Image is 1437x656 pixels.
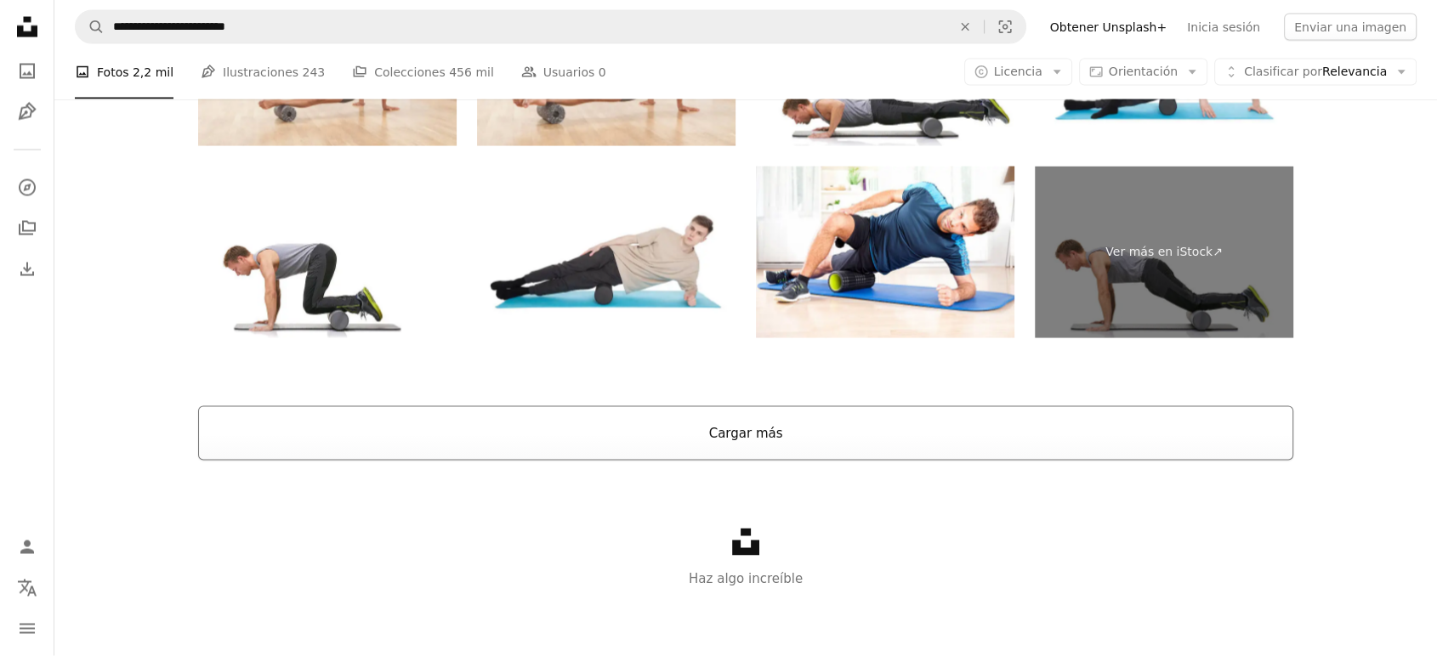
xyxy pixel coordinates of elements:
img: Con un rodillo de espuma para fortalecer sus piernas [198,167,457,339]
p: Haz algo increíble [54,568,1437,589]
a: Fotos [10,54,44,88]
button: Clasificar porRelevancia [1214,58,1417,85]
button: Búsqueda visual [985,11,1025,43]
a: Colecciones 456 mil [352,44,494,99]
a: Ilustraciones [10,95,44,129]
a: Ilustraciones 243 [201,44,325,99]
span: 456 mil [449,62,494,81]
span: Licencia [994,64,1042,77]
button: Enviar una imagen [1284,14,1417,41]
button: Menú [10,612,44,646]
a: Obtener Unsplash+ [1040,14,1177,41]
span: Relevancia [1244,63,1387,80]
a: Inicio — Unsplash [10,10,44,48]
img: Hombre guapo muestra ejercicios usando un rodillo de espuma [477,167,736,339]
a: Colecciones [10,212,44,246]
span: 243 [302,62,325,81]
a: Historial de descargas [10,252,44,286]
button: Orientación [1079,58,1207,85]
a: Usuarios 0 [521,44,606,99]
button: Licencia [964,58,1072,85]
a: Explorar [10,171,44,205]
button: Idioma [10,571,44,605]
form: Encuentra imágenes en todo el sitio [75,10,1026,44]
a: Inicia sesión [1177,14,1270,41]
a: Ver más en iStock↗ [1035,167,1293,339]
span: 0 [599,62,606,81]
img: Atlético hombre en tablones madera con rodillo de espuma lado [756,167,1014,339]
span: Orientación [1109,64,1178,77]
button: Buscar en Unsplash [76,11,105,43]
button: Borrar [946,11,984,43]
span: Clasificar por [1244,64,1322,77]
a: Iniciar sesión / Registrarse [10,530,44,564]
button: Cargar más [198,406,1293,461]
